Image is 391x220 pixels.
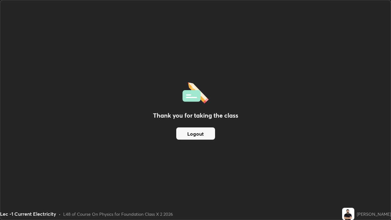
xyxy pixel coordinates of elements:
[176,127,215,140] button: Logout
[59,211,61,217] div: •
[357,211,391,217] div: [PERSON_NAME]
[63,211,173,217] div: L48 of Course On Physics for Foundation Class X 2 2026
[342,208,354,220] img: b2bed59bc78e40b190ce8b8d42fd219a.jpg
[153,111,238,120] h2: Thank you for taking the class
[182,80,209,104] img: offlineFeedback.1438e8b3.svg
